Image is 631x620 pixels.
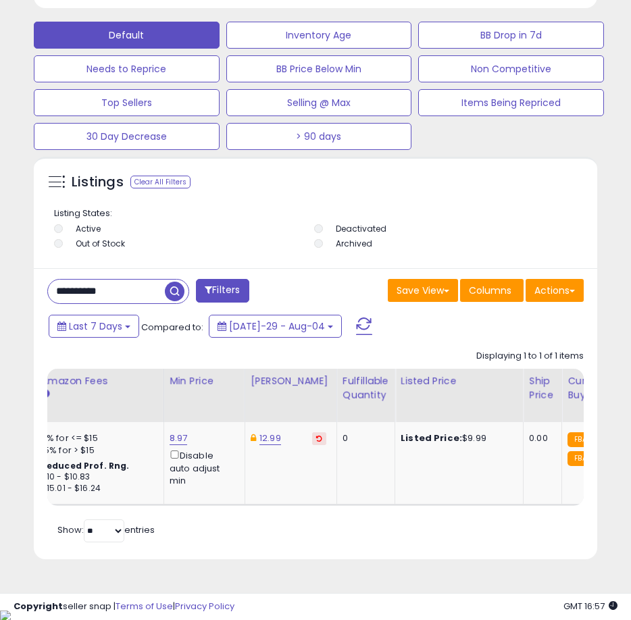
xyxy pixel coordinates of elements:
a: Terms of Use [116,600,173,613]
button: Inventory Age [226,22,412,49]
div: Amazon Fees [41,374,158,388]
b: Listed Price: [401,432,462,444]
button: Non Competitive [418,55,604,82]
span: [DATE]-29 - Aug-04 [229,319,325,333]
span: Columns [469,284,511,297]
div: 8% for <= $15 [41,432,153,444]
span: 2025-08-12 16:57 GMT [563,600,617,613]
button: 30 Day Decrease [34,123,220,150]
div: Min Price [170,374,239,388]
button: Actions [526,279,584,302]
div: $15.01 - $16.24 [41,483,153,494]
label: Out of Stock [76,238,125,249]
div: Ship Price [529,374,556,403]
i: Revert to store-level Dynamic Max Price [316,435,322,442]
div: Displaying 1 to 1 of 1 items [476,350,584,363]
div: Fulfillable Quantity [343,374,389,403]
label: Active [76,223,101,234]
a: Privacy Policy [175,600,234,613]
small: FBA [567,451,592,466]
small: Amazon Fees. [41,388,49,401]
div: $9.99 [401,432,513,444]
a: 8.97 [170,432,188,445]
button: [DATE]-29 - Aug-04 [209,315,342,338]
label: Archived [336,238,372,249]
div: Clear All Filters [130,176,191,188]
b: Reduced Prof. Rng. [41,460,130,471]
button: Last 7 Days [49,315,139,338]
button: Columns [460,279,524,302]
button: Save View [388,279,458,302]
button: Items Being Repriced [418,89,604,116]
div: Disable auto adjust min [170,448,234,487]
button: > 90 days [226,123,412,150]
div: [PERSON_NAME] [251,374,331,388]
label: Deactivated [336,223,386,234]
a: 12.99 [259,432,281,445]
h5: Listings [72,173,124,192]
button: Filters [196,279,249,303]
i: This overrides the store level Dynamic Max Price for this listing [251,434,256,442]
small: FBA [567,432,592,447]
span: Show: entries [57,523,155,536]
button: Needs to Reprice [34,55,220,82]
button: Default [34,22,220,49]
div: 15% for > $15 [41,444,153,457]
div: Listed Price [401,374,518,388]
div: 0 [343,432,384,444]
span: Last 7 Days [69,319,122,333]
button: Top Sellers [34,89,220,116]
button: BB Drop in 7d [418,22,604,49]
span: Compared to: [141,321,203,334]
button: Selling @ Max [226,89,412,116]
p: Listing States: [54,207,580,220]
div: seller snap | | [14,600,234,613]
strong: Copyright [14,600,63,613]
button: BB Price Below Min [226,55,412,82]
div: 0.00 [529,432,551,444]
div: $10 - $10.83 [41,471,153,483]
